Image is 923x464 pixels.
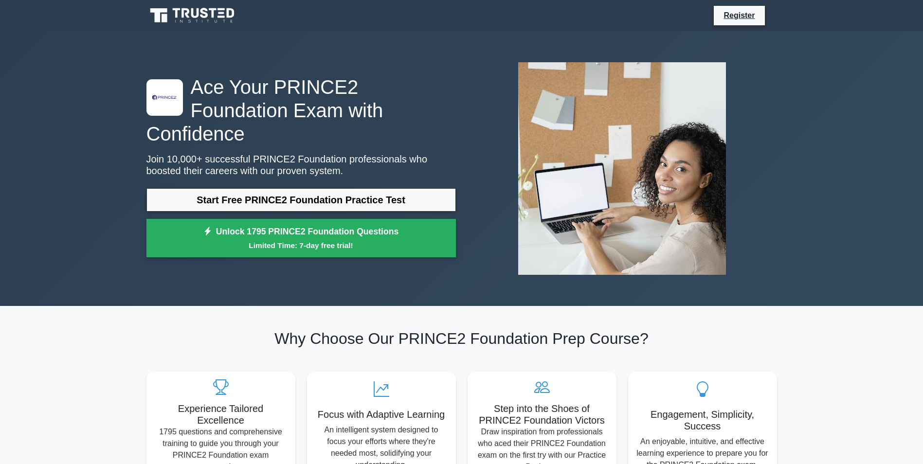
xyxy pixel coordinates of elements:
[146,153,456,177] p: Join 10,000+ successful PRINCE2 Foundation professionals who boosted their careers with our prove...
[315,409,448,420] h5: Focus with Adaptive Learning
[159,240,444,251] small: Limited Time: 7-day free trial!
[718,9,760,21] a: Register
[475,403,609,426] h5: Step into the Shoes of PRINCE2 Foundation Victors
[146,219,456,258] a: Unlock 1795 PRINCE2 Foundation QuestionsLimited Time: 7-day free trial!
[146,75,456,145] h1: Ace Your PRINCE2 Foundation Exam with Confidence
[636,409,769,432] h5: Engagement, Simplicity, Success
[146,188,456,212] a: Start Free PRINCE2 Foundation Practice Test
[146,329,777,348] h2: Why Choose Our PRINCE2 Foundation Prep Course?
[154,403,288,426] h5: Experience Tailored Excellence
